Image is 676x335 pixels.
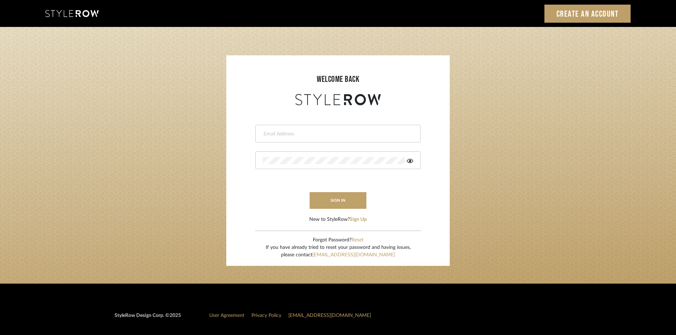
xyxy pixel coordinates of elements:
[233,73,443,86] div: welcome back
[350,216,367,223] button: Sign Up
[209,313,244,318] a: User Agreement
[266,236,411,244] div: Forgot Password?
[115,312,181,325] div: StyleRow Design Corp. ©2025
[309,216,367,223] div: New to StyleRow?
[263,130,411,138] input: Email Address
[251,313,281,318] a: Privacy Policy
[288,313,371,318] a: [EMAIL_ADDRESS][DOMAIN_NAME]
[266,244,411,259] div: If you have already tried to reset your password and having issues, please contact
[312,252,395,257] a: [EMAIL_ADDRESS][DOMAIN_NAME]
[310,192,366,209] button: sign in
[351,236,364,244] button: Reset
[544,5,631,23] a: Create an Account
